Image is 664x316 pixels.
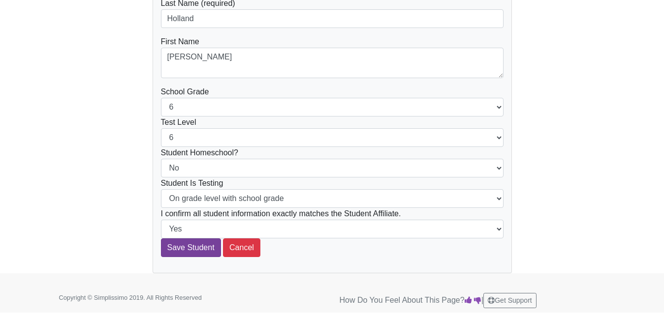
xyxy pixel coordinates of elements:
[340,293,605,308] p: How Do You Feel About This Page? |
[483,293,537,308] button: Get Support
[59,293,231,302] p: Copyright © Simplissimo 2019. All Rights Reserved
[223,238,260,257] button: Cancel
[161,238,221,257] input: Save Student
[161,36,504,78] div: First Name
